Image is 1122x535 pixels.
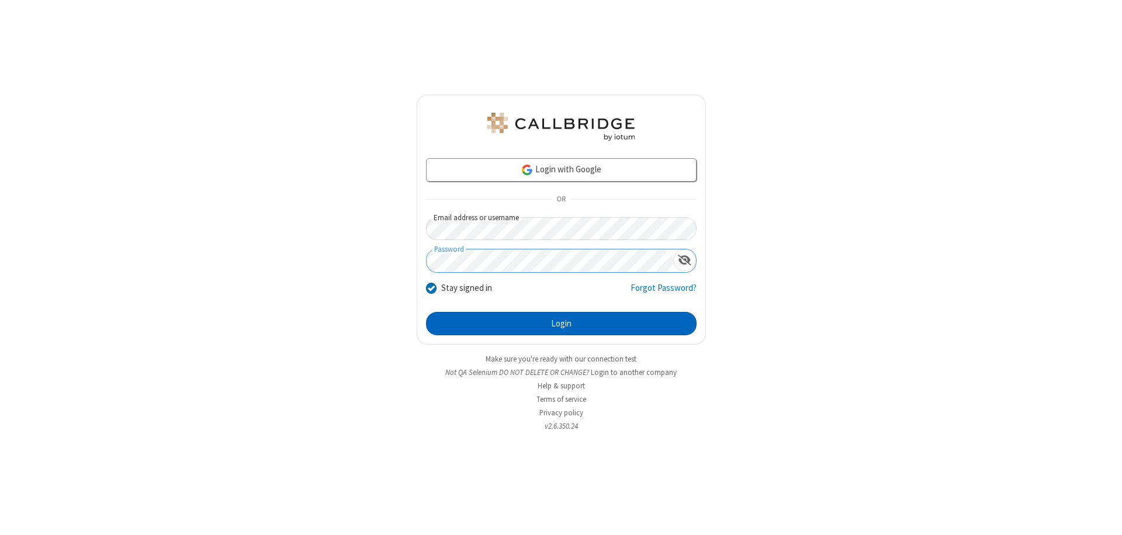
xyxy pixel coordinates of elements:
img: google-icon.png [521,164,534,176]
a: Terms of service [536,394,586,404]
li: v2.6.350.24 [417,421,706,432]
input: Password [427,249,673,272]
a: Help & support [538,381,585,391]
span: OR [552,192,570,208]
button: Login to another company [591,367,677,378]
input: Email address or username [426,217,697,240]
a: Make sure you're ready with our connection test [486,354,636,364]
button: Login [426,312,697,335]
label: Stay signed in [441,282,492,295]
a: Login with Google [426,158,697,182]
div: Show password [673,249,696,271]
a: Forgot Password? [631,282,697,304]
img: QA Selenium DO NOT DELETE OR CHANGE [485,113,637,141]
li: Not QA Selenium DO NOT DELETE OR CHANGE? [417,367,706,378]
a: Privacy policy [539,408,583,418]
